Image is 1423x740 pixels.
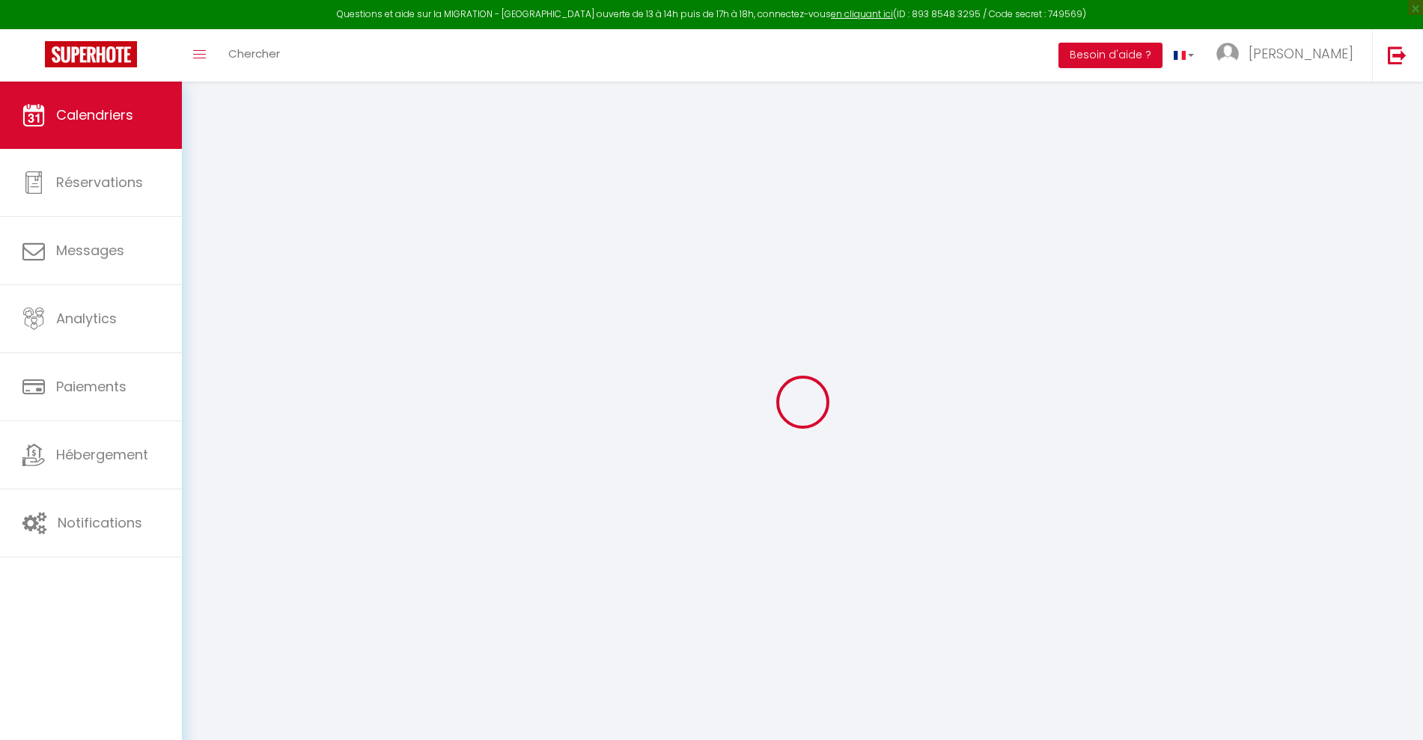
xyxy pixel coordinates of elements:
[1360,677,1423,740] iframe: LiveChat chat widget
[56,445,148,464] span: Hébergement
[217,29,291,82] a: Chercher
[56,173,143,192] span: Réservations
[56,241,124,260] span: Messages
[1216,43,1239,65] img: ...
[56,309,117,328] span: Analytics
[1205,29,1372,82] a: ... [PERSON_NAME]
[45,41,137,67] img: Super Booking
[228,46,280,61] span: Chercher
[831,7,893,20] a: en cliquant ici
[56,106,133,124] span: Calendriers
[1388,46,1407,64] img: logout
[1058,43,1163,68] button: Besoin d'aide ?
[1249,44,1353,63] span: [PERSON_NAME]
[56,377,127,396] span: Paiements
[58,513,142,532] span: Notifications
